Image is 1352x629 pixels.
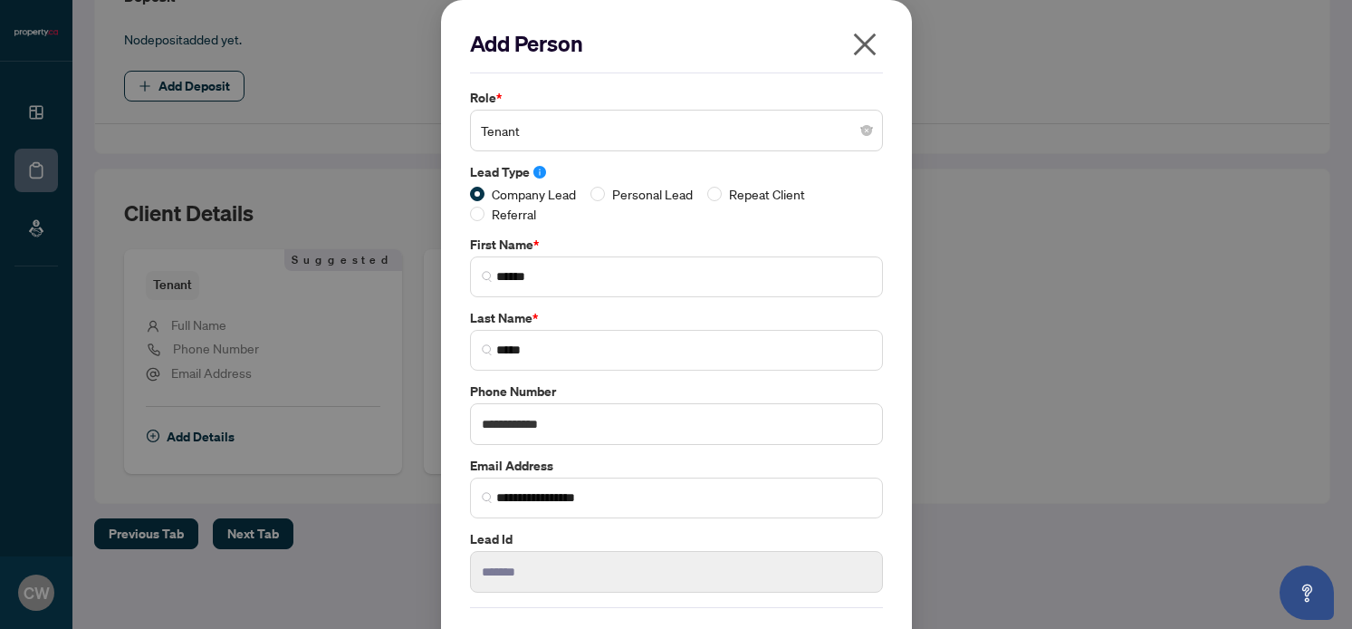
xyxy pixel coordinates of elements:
label: First Name [470,235,883,255]
label: Last Name [470,308,883,328]
label: Lead Type [470,162,883,182]
span: Personal Lead [605,184,700,204]
label: Lead Id [470,529,883,549]
img: search_icon [482,271,493,282]
label: Role [470,88,883,108]
span: Repeat Client [722,184,812,204]
span: info-circle [533,166,546,179]
h2: Add Person [470,29,883,58]
span: close-circle [861,125,872,136]
img: search_icon [482,344,493,355]
button: Open asap [1280,566,1334,620]
img: search_icon [482,492,493,503]
label: Phone Number [470,382,883,402]
label: Email Address [470,456,883,476]
span: close [850,30,879,59]
span: Tenant [481,113,872,148]
span: Referral [484,204,543,224]
span: Company Lead [484,184,583,204]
